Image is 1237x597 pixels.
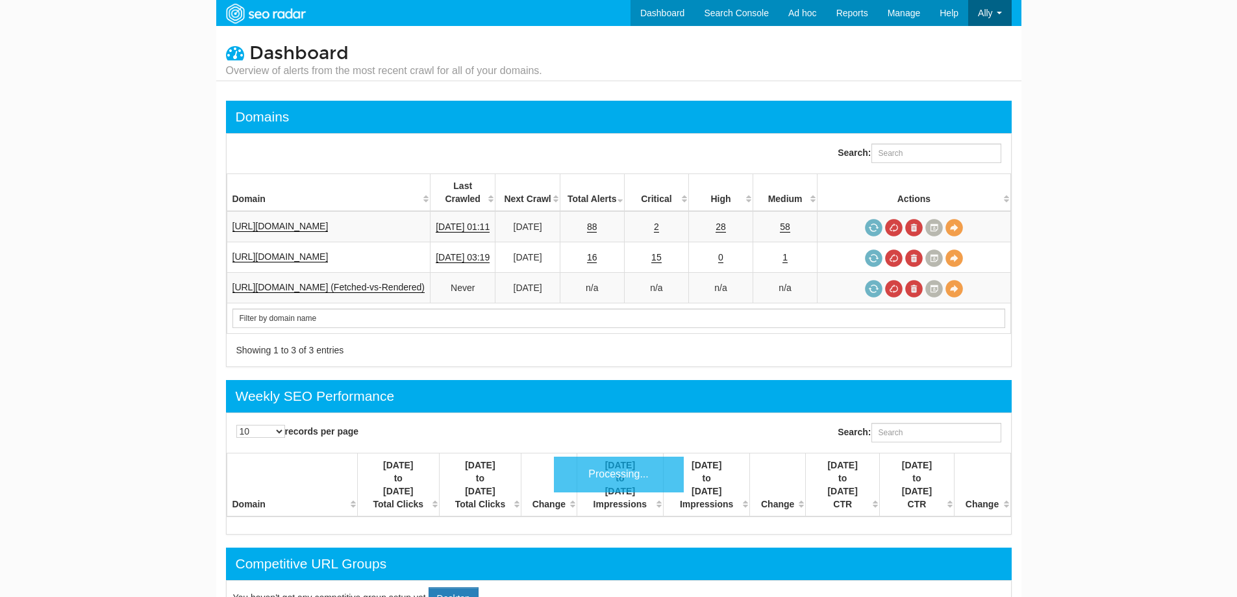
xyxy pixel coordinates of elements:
[236,387,395,406] div: Weekly SEO Performance
[806,453,880,517] th: [DATE] to [DATE] CTR
[818,174,1010,212] th: Actions: activate to sort column ascending
[885,280,903,298] a: Cancel in-progress audit
[945,249,963,267] a: View Domain Overview
[945,219,963,236] a: View Domain Overview
[624,174,688,212] th: Critical: activate to sort column descending
[232,309,1005,328] input: Search
[587,252,597,263] a: 16
[227,174,430,212] th: Domain: activate to sort column ascending
[905,249,923,267] a: Delete most recent audit
[249,42,349,64] span: Dashboard
[495,211,560,242] td: [DATE]
[925,280,943,298] a: Crawl History
[587,222,597,233] a: 88
[495,242,560,273] td: [DATE]
[865,249,882,267] a: Request a crawl
[651,252,662,263] a: 15
[689,273,753,303] td: n/a
[689,174,753,212] th: High: activate to sort column descending
[624,273,688,303] td: n/a
[753,273,818,303] td: n/a
[430,174,495,212] th: Last Crawled: activate to sort column descending
[439,453,521,517] th: [DATE] to [DATE] Total Clicks
[560,174,624,212] th: Total Alerts: activate to sort column ascending
[495,174,560,212] th: Next Crawl: activate to sort column descending
[718,252,723,263] a: 0
[865,280,882,298] a: Request a crawl
[704,8,769,18] span: Search Console
[885,249,903,267] a: Cancel in-progress audit
[436,222,490,233] a: [DATE] 01:11
[227,453,357,517] th: Domain
[236,107,290,127] div: Domains
[880,453,954,517] th: [DATE] to [DATE] CTR
[226,44,244,62] i: 
[905,219,923,236] a: Delete most recent audit
[954,453,1010,517] th: Change
[788,8,817,18] span: Ad hoc
[654,222,659,233] a: 2
[232,251,329,262] a: [URL][DOMAIN_NAME]
[885,219,903,236] a: Cancel in-progress audit
[495,273,560,303] td: [DATE]
[357,453,439,517] th: [DATE] to [DATE] Total Clicks
[940,8,958,18] span: Help
[871,423,1001,442] input: Search:
[554,457,684,492] div: Processing...
[945,280,963,298] a: View Domain Overview
[836,8,868,18] span: Reports
[753,174,818,212] th: Medium: activate to sort column descending
[236,344,603,357] div: Showing 1 to 3 of 3 entries
[226,64,542,78] small: Overview of alerts from the most recent crawl for all of your domains.
[838,144,1001,163] label: Search:
[871,144,1001,163] input: Search:
[888,8,921,18] span: Manage
[925,219,943,236] a: Crawl History
[236,425,359,438] label: records per page
[236,425,285,438] select: records per page
[978,8,993,18] span: Ally
[577,453,663,517] th: [DATE] to [DATE] Impressions
[560,273,624,303] td: n/a
[780,222,790,233] a: 58
[232,221,329,232] a: [URL][DOMAIN_NAME]
[232,282,425,293] a: [URL][DOMAIN_NAME] (Fetched-vs-Rendered)
[750,453,806,517] th: Change
[236,554,387,574] div: Competitive URL Groups
[430,273,495,303] td: Never
[716,222,726,233] a: 28
[865,219,882,236] a: Request a crawl
[905,280,923,298] a: Delete most recent audit
[221,2,310,25] img: SEORadar
[436,252,490,263] a: [DATE] 03:19
[925,249,943,267] a: Crawl History
[521,453,577,517] th: Change
[664,453,750,517] th: [DATE] to [DATE] Impressions
[838,423,1001,442] label: Search:
[782,252,788,263] a: 1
